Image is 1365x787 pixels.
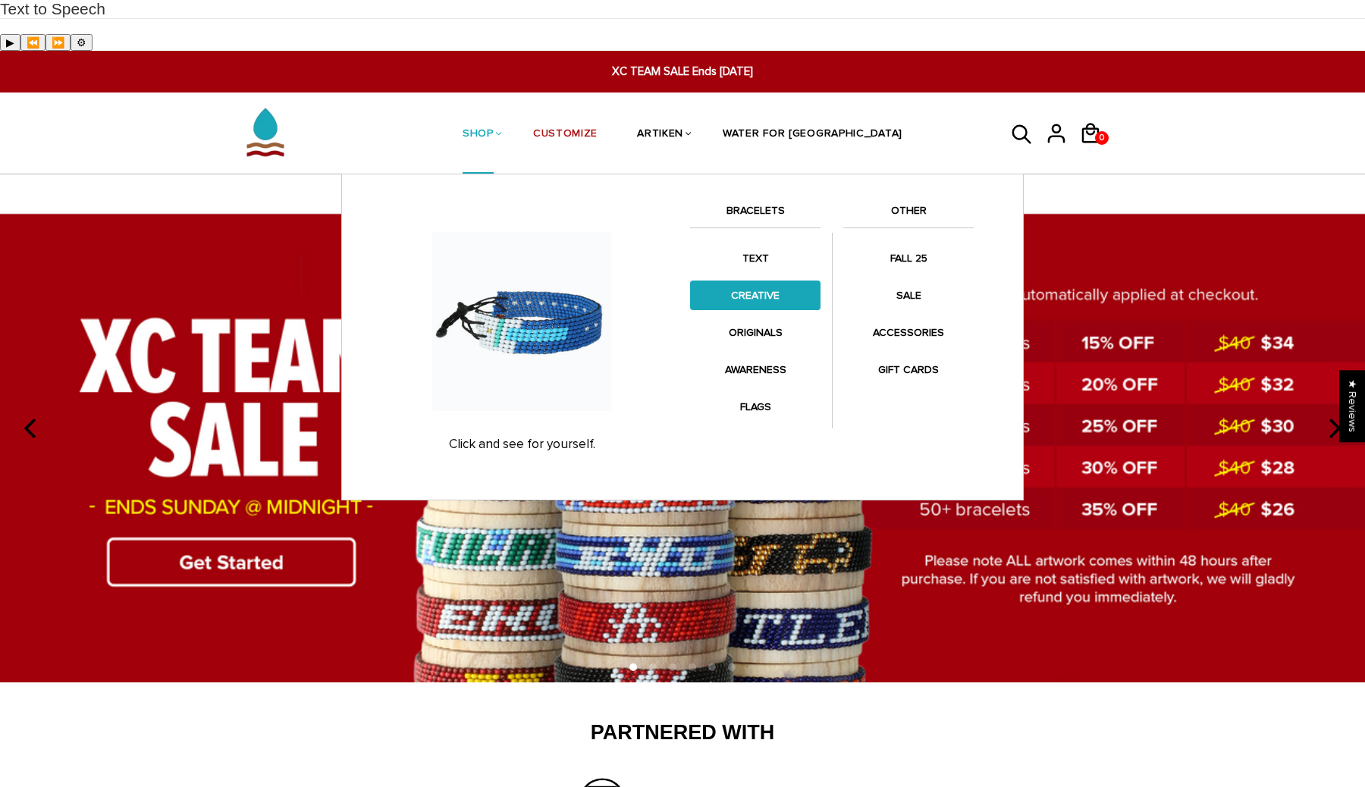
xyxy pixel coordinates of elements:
[843,355,974,384] a: GIFT CARDS
[690,318,821,347] a: ORIGINALS
[71,34,93,51] button: Settings
[843,318,974,347] a: ACCESSORIES
[723,95,902,175] a: WATER FOR [GEOGRAPHIC_DATA]
[690,243,821,273] a: TEXT
[369,437,675,452] p: Click and see for yourself.
[690,281,821,310] a: CREATIVE
[1079,149,1113,152] a: 0
[690,202,821,227] a: BRACELETS
[209,720,1156,746] h2: Partnered With
[533,95,598,175] a: CUSTOMIZE
[1096,127,1108,149] span: 0
[637,95,683,175] a: ARTIKEN
[843,281,974,310] a: SALE
[690,355,821,384] a: AWARENESS
[15,412,49,445] button: previous
[463,95,494,175] a: SHOP
[843,202,974,227] a: OTHER
[843,243,974,273] a: FALL 25
[1316,412,1350,445] button: next
[45,34,71,51] button: Forward
[1339,370,1365,442] div: Click to open Judge.me floating reviews tab
[20,34,45,51] button: Previous
[690,392,821,422] a: FLAGS
[419,63,946,80] span: XC TEAM SALE Ends [DATE]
